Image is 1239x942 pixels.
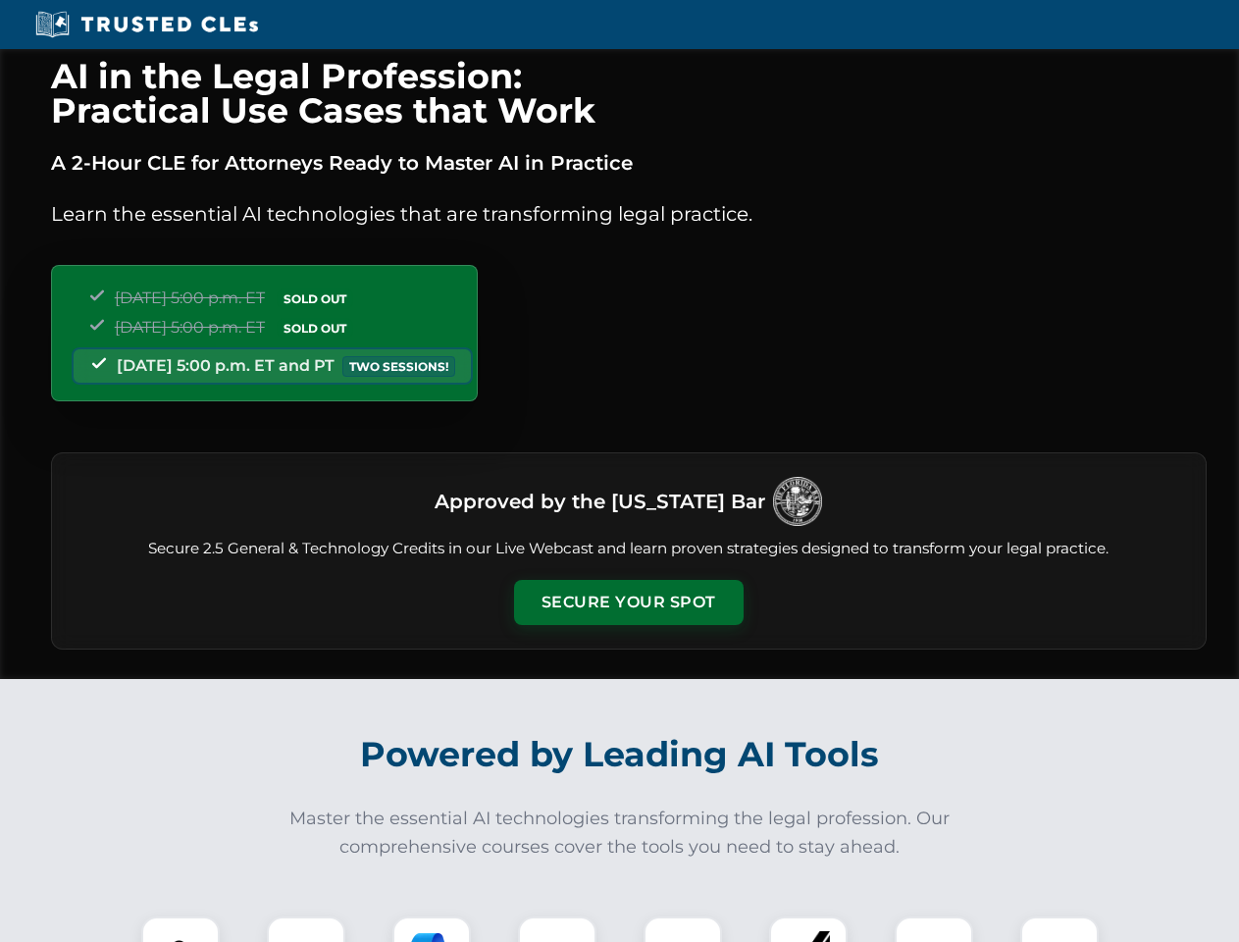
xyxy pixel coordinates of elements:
p: Learn the essential AI technologies that are transforming legal practice. [51,198,1207,230]
h1: AI in the Legal Profession: Practical Use Cases that Work [51,59,1207,128]
h2: Powered by Leading AI Tools [77,720,1163,789]
span: [DATE] 5:00 p.m. ET [115,318,265,337]
p: A 2-Hour CLE for Attorneys Ready to Master AI in Practice [51,147,1207,179]
p: Secure 2.5 General & Technology Credits in our Live Webcast and learn proven strategies designed ... [76,538,1182,560]
button: Secure Your Spot [514,580,744,625]
h3: Approved by the [US_STATE] Bar [435,484,765,519]
span: [DATE] 5:00 p.m. ET [115,288,265,307]
img: Trusted CLEs [29,10,264,39]
p: Master the essential AI technologies transforming the legal profession. Our comprehensive courses... [277,805,963,862]
img: Logo [773,477,822,526]
span: SOLD OUT [277,318,353,339]
span: SOLD OUT [277,288,353,309]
